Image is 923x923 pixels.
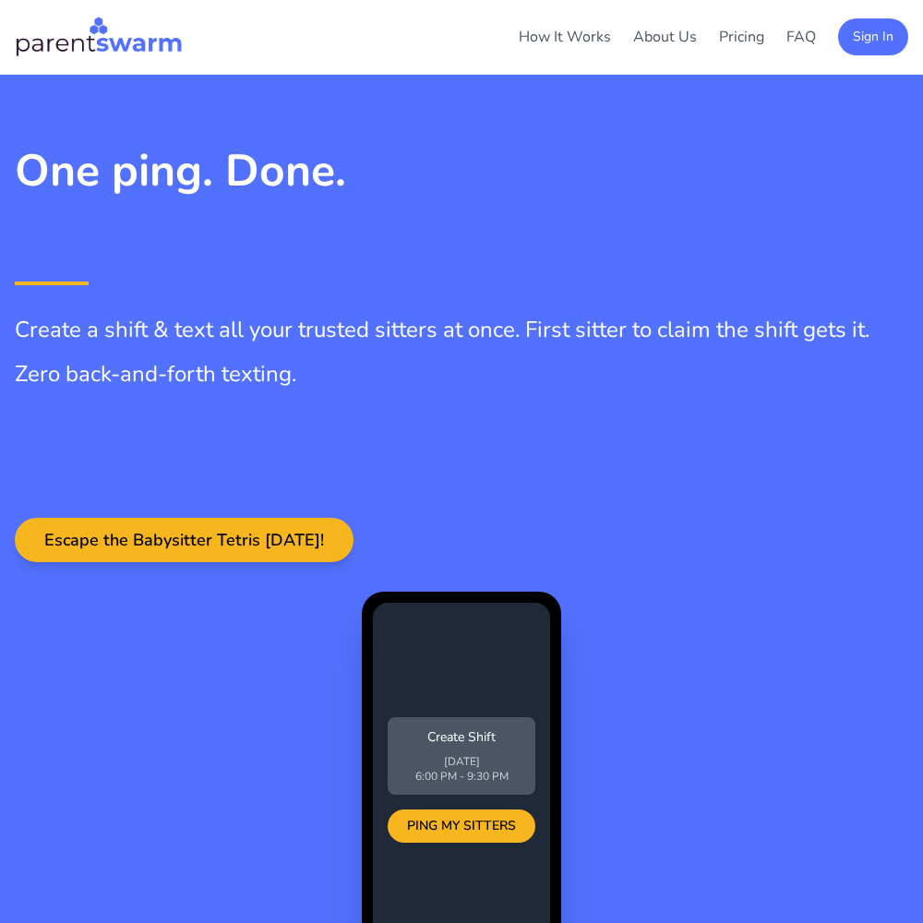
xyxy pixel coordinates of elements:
[15,531,354,551] a: Escape the Babysitter Tetris [DATE]!
[838,18,908,55] button: Sign In
[399,769,524,784] p: 6:00 PM - 9:30 PM
[388,809,535,843] div: PING MY SITTERS
[15,518,354,562] button: Escape the Babysitter Tetris [DATE]!
[15,15,183,59] img: Parentswarm Logo
[399,728,524,747] p: Create Shift
[633,27,697,47] a: About Us
[399,754,524,769] p: [DATE]
[519,27,611,47] a: How It Works
[786,27,816,47] a: FAQ
[838,26,908,46] a: Sign In
[719,27,764,47] a: Pricing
